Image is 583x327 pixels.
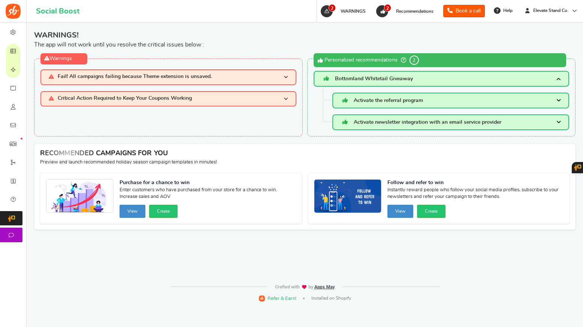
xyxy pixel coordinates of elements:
[120,187,296,202] span: Enter customers who have purchased from your store for a chance to win. Increase sales and AOV
[387,179,564,187] strong: Follow and refer to win
[259,295,296,302] a: Refer & Earn!
[149,205,178,218] button: Create
[120,179,296,187] strong: Purchase for a chance to win
[275,285,335,289] img: img-footer.webp
[329,4,336,12] span: 2
[46,180,113,213] img: Recommended Campaigns
[34,30,576,40] span: WARNINGS!
[443,5,485,17] a: Book a call
[303,298,305,299] span: |
[40,53,87,64] div: Warnings
[341,9,366,13] span: WARNINGS
[58,74,212,80] span: Fail! All campaigns failing because Theme extension is unsaved.
[491,4,516,16] a: Help
[384,4,391,12] span: 2
[396,9,434,13] span: Recommendations
[387,205,413,218] button: View
[417,205,445,218] button: Create
[34,30,576,49] div: The app will not work until you resolve the critical issues below :
[387,187,564,202] span: Instantly reward people who follow your social media profiles, subscribe to your newsletters and ...
[120,205,145,218] button: View
[311,295,351,301] span: Installed on Shopify
[314,180,381,213] img: Recommended Campaigns
[354,120,501,125] span: Activate newsletter integration with an email service provider
[530,7,571,14] span: Elevate Stand Co.
[375,5,437,17] a: 2 Recommendations
[335,76,413,81] span: Bottomland Whitetail Giveaway
[354,98,423,103] span: Activate the referral program
[6,4,21,19] img: Social Boost
[36,7,79,15] h1: Social Boost
[314,53,567,67] div: Personalized recommendations
[21,138,22,139] em: New
[501,7,513,14] span: Help
[320,5,369,17] a: 2 WARNINGS
[40,150,570,157] h4: RECOMMENDED CAMPAIGNS FOR YOU
[40,159,570,166] p: Preview and launch recommended holiday season campaign templates in minutes!
[58,96,192,102] span: Critical Action Required to Keep Your Coupons Working
[410,55,419,65] span: 2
